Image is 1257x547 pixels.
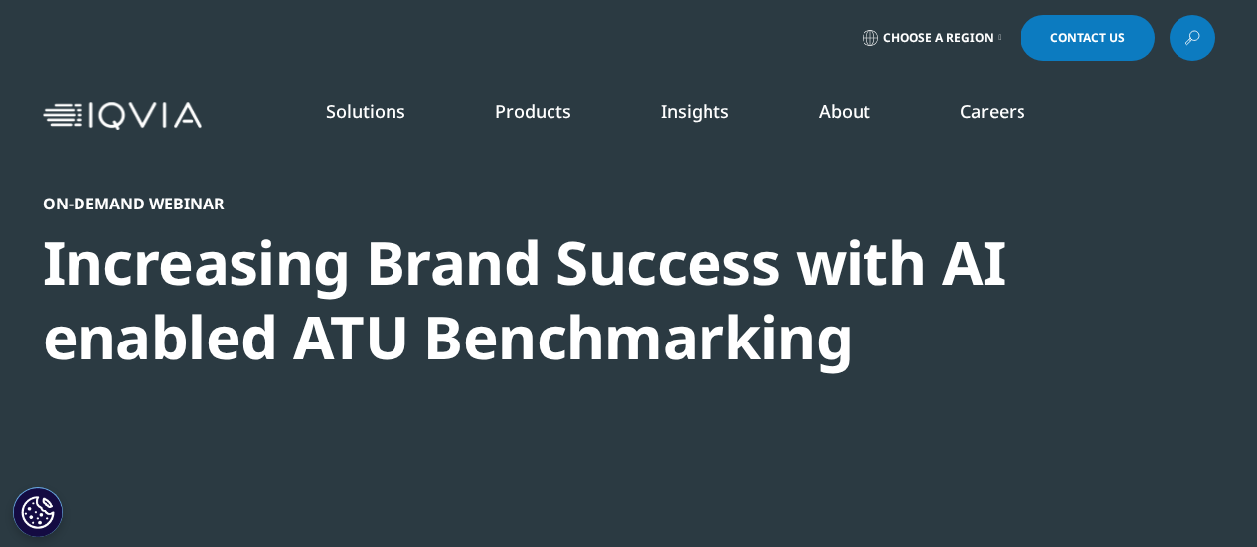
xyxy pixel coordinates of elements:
div: On-Demand Webinar [43,194,1108,213]
img: IQVIA Healthcare Information Technology and Pharma Clinical Research Company [43,102,202,131]
button: Cookies Settings [13,487,63,537]
a: About [819,99,870,123]
a: Products [495,99,571,123]
div: Increasing Brand Success with AI enabled ATU Benchmarking [43,225,1108,374]
a: Insights [661,99,729,123]
nav: Primary [210,69,1215,163]
span: Contact Us [1050,32,1125,44]
a: Solutions [326,99,405,123]
a: Careers [960,99,1025,123]
a: Contact Us [1021,15,1155,61]
span: Choose a Region [883,30,994,46]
